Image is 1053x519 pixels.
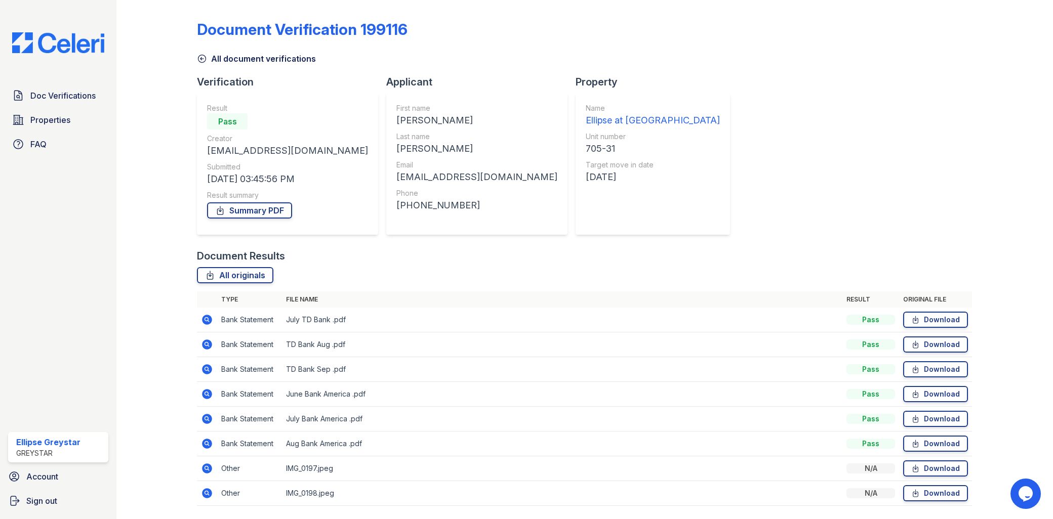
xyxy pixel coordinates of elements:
[903,361,968,377] a: Download
[26,495,57,507] span: Sign out
[396,103,557,113] div: First name
[1010,479,1043,509] iframe: chat widget
[4,491,112,511] a: Sign out
[4,32,112,53] img: CE_Logo_Blue-a8612792a0a2168367f1c8372b55b34899dd931a85d93a1a3d3e32e68fde9ad4.png
[197,20,408,38] div: Document Verification 199116
[282,308,842,332] td: July TD Bank .pdf
[396,198,557,212] div: [PHONE_NUMBER]
[217,382,282,407] td: Bank Statement
[386,75,576,89] div: Applicant
[586,160,720,170] div: Target move in date
[207,113,248,129] div: Pass
[30,90,96,102] span: Doc Verifications
[846,488,895,498] div: N/A
[903,436,968,452] a: Download
[217,481,282,506] td: Other
[30,114,70,126] span: Properties
[396,160,557,170] div: Email
[207,162,368,172] div: Submitted
[26,470,58,483] span: Account
[8,85,108,106] a: Doc Verifications
[846,389,895,399] div: Pass
[282,431,842,456] td: Aug Bank America .pdf
[396,142,557,156] div: [PERSON_NAME]
[207,144,368,158] div: [EMAIL_ADDRESS][DOMAIN_NAME]
[282,291,842,308] th: File name
[846,439,895,449] div: Pass
[282,332,842,357] td: TD Bank Aug .pdf
[217,431,282,456] td: Bank Statement
[586,103,720,113] div: Name
[396,132,557,142] div: Last name
[396,188,557,198] div: Phone
[586,170,720,184] div: [DATE]
[846,339,895,350] div: Pass
[207,190,368,200] div: Result summary
[207,103,368,113] div: Result
[217,456,282,481] td: Other
[899,291,972,308] th: Original file
[282,456,842,481] td: IMG_0197.jpeg
[217,332,282,357] td: Bank Statement
[197,53,316,65] a: All document verifications
[282,382,842,407] td: June Bank America .pdf
[282,481,842,506] td: IMG_0198.jpeg
[846,315,895,325] div: Pass
[903,336,968,353] a: Download
[903,386,968,402] a: Download
[4,466,112,487] a: Account
[842,291,899,308] th: Result
[282,407,842,431] td: July Bank America .pdf
[282,357,842,382] td: TD Bank Sep .pdf
[197,75,386,89] div: Verification
[396,113,557,127] div: [PERSON_NAME]
[903,312,968,328] a: Download
[586,132,720,142] div: Unit number
[576,75,738,89] div: Property
[846,414,895,424] div: Pass
[16,448,80,458] div: Greystar
[217,291,282,308] th: Type
[207,134,368,144] div: Creator
[207,172,368,186] div: [DATE] 03:45:56 PM
[903,485,968,501] a: Download
[217,357,282,382] td: Bank Statement
[846,463,895,473] div: N/A
[586,103,720,127] a: Name Ellipse at [GEOGRAPHIC_DATA]
[217,407,282,431] td: Bank Statement
[30,138,47,150] span: FAQ
[586,142,720,156] div: 705-31
[8,110,108,130] a: Properties
[16,436,80,448] div: Ellipse Greystar
[903,411,968,427] a: Download
[207,202,292,219] a: Summary PDF
[586,113,720,127] div: Ellipse at [GEOGRAPHIC_DATA]
[903,460,968,477] a: Download
[197,267,273,283] a: All originals
[217,308,282,332] td: Bank Statement
[846,364,895,374] div: Pass
[8,134,108,154] a: FAQ
[396,170,557,184] div: [EMAIL_ADDRESS][DOMAIN_NAME]
[197,249,285,263] div: Document Results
